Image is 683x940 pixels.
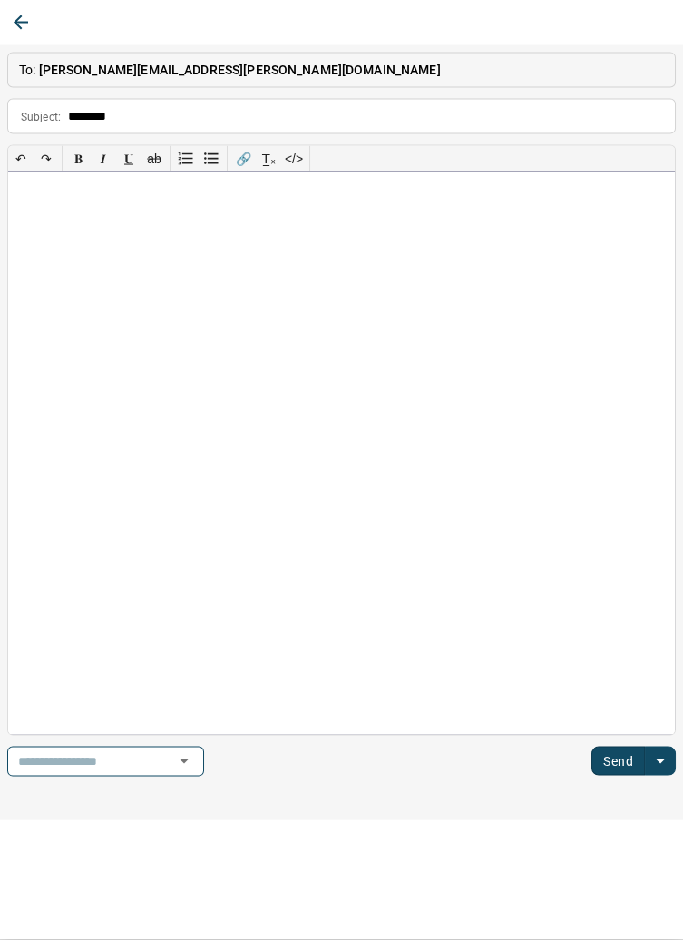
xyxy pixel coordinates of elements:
button: 𝐁 [65,146,91,171]
button: </> [281,146,307,171]
button: ↷ [34,146,59,171]
button: Open [171,749,197,774]
span: 𝐔 [124,152,133,166]
button: Bullet list [199,146,224,171]
s: ab [147,152,161,166]
p: To: [7,53,676,88]
button: ↶ [8,146,34,171]
button: Numbered list [173,146,199,171]
span: [PERSON_NAME][EMAIL_ADDRESS][PERSON_NAME][DOMAIN_NAME] [39,63,441,77]
div: split button [591,747,676,776]
button: ab [141,146,167,171]
button: 𝐔 [116,146,141,171]
button: 🔗 [230,146,256,171]
button: 𝑰 [91,146,116,171]
p: Subject: [21,109,61,125]
button: Send [591,747,645,776]
button: T̲ₓ [256,146,281,171]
